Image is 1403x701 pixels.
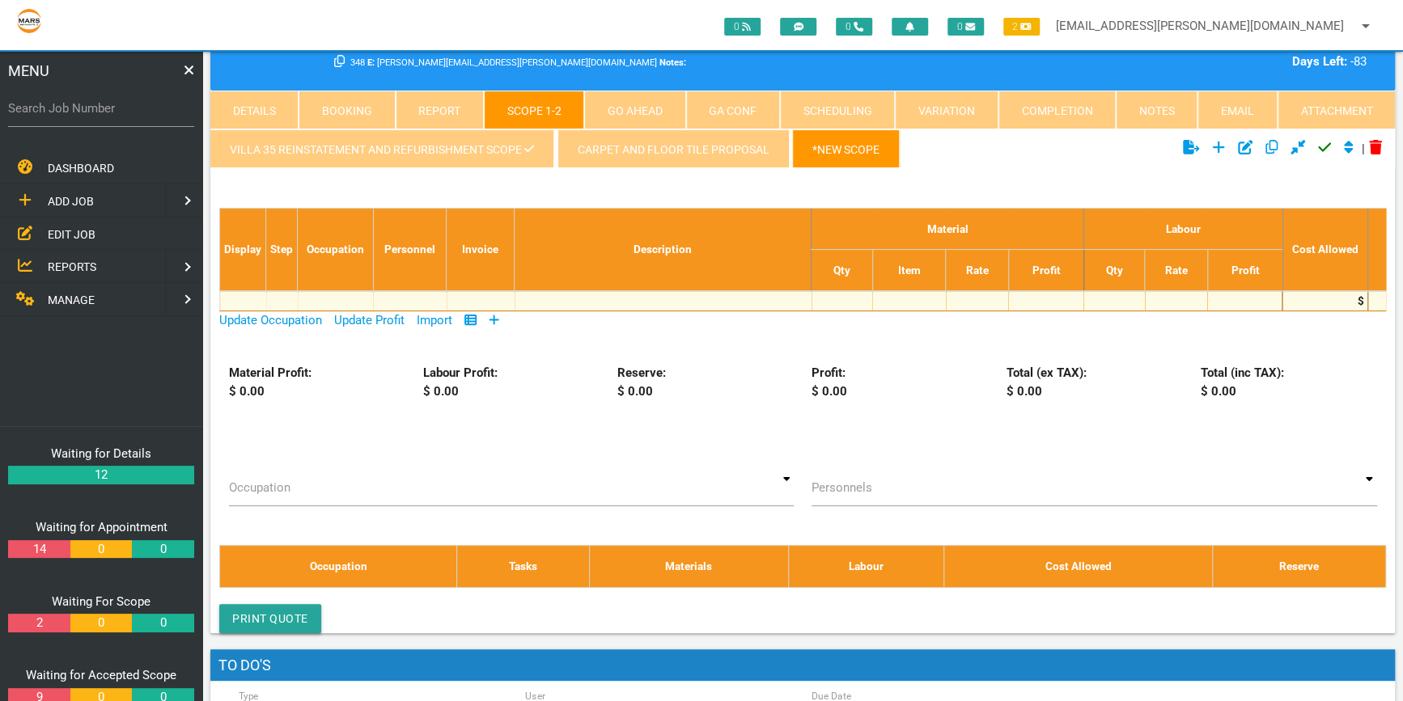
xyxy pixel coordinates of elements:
[210,649,1395,682] h1: To Do's
[1083,249,1144,290] th: Qty
[26,668,176,682] a: Waiting for Accepted Scope
[456,546,589,587] th: Tasks
[36,520,167,534] a: Waiting for Appointment
[219,364,413,400] div: Material Profit: $ 0.00
[52,594,150,609] a: Waiting For Scope
[998,91,1116,129] a: Completion
[8,614,70,632] a: 2
[557,129,789,168] a: Carpet and floor tile proposal
[220,208,266,291] th: Display
[48,260,96,273] span: REPORTS
[515,208,812,291] th: Description
[944,546,1213,587] th: Cost Allowed
[299,91,395,129] a: Booking
[1197,91,1277,129] a: Email
[70,614,132,632] a: 0
[489,313,499,327] a: Add Row
[788,546,944,587] th: Labour
[8,540,70,559] a: 14
[396,91,484,129] a: Report
[417,313,452,327] a: Import
[220,546,456,587] th: Occupation
[836,18,872,36] span: 0
[70,540,132,559] a: 0
[1098,35,1367,71] div: In Progress -83
[872,249,945,290] th: Item
[132,540,193,559] a: 0
[8,60,49,82] span: MENU
[895,91,998,129] a: Variation
[219,313,322,327] a: Update Occupation
[1286,293,1363,309] div: $
[803,364,997,400] div: Profit: $ 0.00
[334,313,405,327] a: Update Profit
[464,313,477,327] a: Show/Hide Columns
[1207,249,1282,290] th: Profit
[724,18,761,36] span: 0
[8,466,194,484] a: 12
[298,208,373,291] th: Occupation
[447,208,515,291] th: Invoice
[659,57,686,68] b: Notes:
[367,57,375,68] b: E:
[48,227,95,240] span: EDIT JOB
[8,99,194,118] label: Search Job Number
[1192,364,1386,400] div: Total (inc TAX): $ 0.00
[1278,91,1395,129] a: Attachment
[812,208,1084,249] th: Material
[210,129,554,168] a: VILLA 35 REINSTATEMENT AND REFURBISHMENT SCOPE
[1008,249,1083,290] th: Profit
[266,208,298,291] th: Step
[812,249,872,290] th: Qty
[51,446,151,461] a: Waiting for Details
[48,162,114,175] span: DASHBOARD
[946,249,1009,290] th: Rate
[414,364,608,400] div: Labour Profit: $ 0.00
[1292,54,1347,69] b: Days Left:
[1116,91,1197,129] a: Notes
[792,129,900,168] a: *New Scope
[210,91,299,129] a: Details
[367,57,657,68] span: [PERSON_NAME][EMAIL_ADDRESS][PERSON_NAME][DOMAIN_NAME]
[132,614,193,632] a: 0
[1212,546,1385,587] th: Reserve
[334,54,345,69] a: Click here copy customer information.
[1178,129,1388,168] div: |
[16,8,42,34] img: s3file
[686,91,780,129] a: GA Conf
[1282,208,1367,291] th: Cost Allowed
[484,91,584,129] a: Scope 1-2
[1083,208,1282,249] th: Labour
[48,195,94,208] span: ADD JOB
[1145,249,1208,290] th: Rate
[947,18,984,36] span: 0
[373,208,447,291] th: Personnel
[997,364,1191,400] div: Total (ex TAX): $ 0.00
[584,91,685,129] a: Go Ahead
[589,546,788,587] th: Materials
[780,91,895,129] a: Scheduling
[48,293,95,306] span: MANAGE
[1003,18,1040,36] span: 2
[608,364,803,400] div: Reserve: $ 0.00
[219,604,321,633] a: Print Quote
